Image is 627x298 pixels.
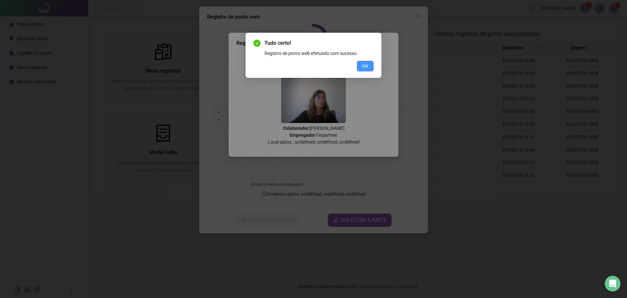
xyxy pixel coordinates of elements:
span: check-circle [253,40,261,47]
div: Registro de ponto web efetuado com sucesso. [265,50,374,57]
span: Tudo certo! [265,39,374,47]
span: OK [362,62,368,70]
button: OK [357,61,374,71]
div: Open Intercom Messenger [605,276,620,291]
